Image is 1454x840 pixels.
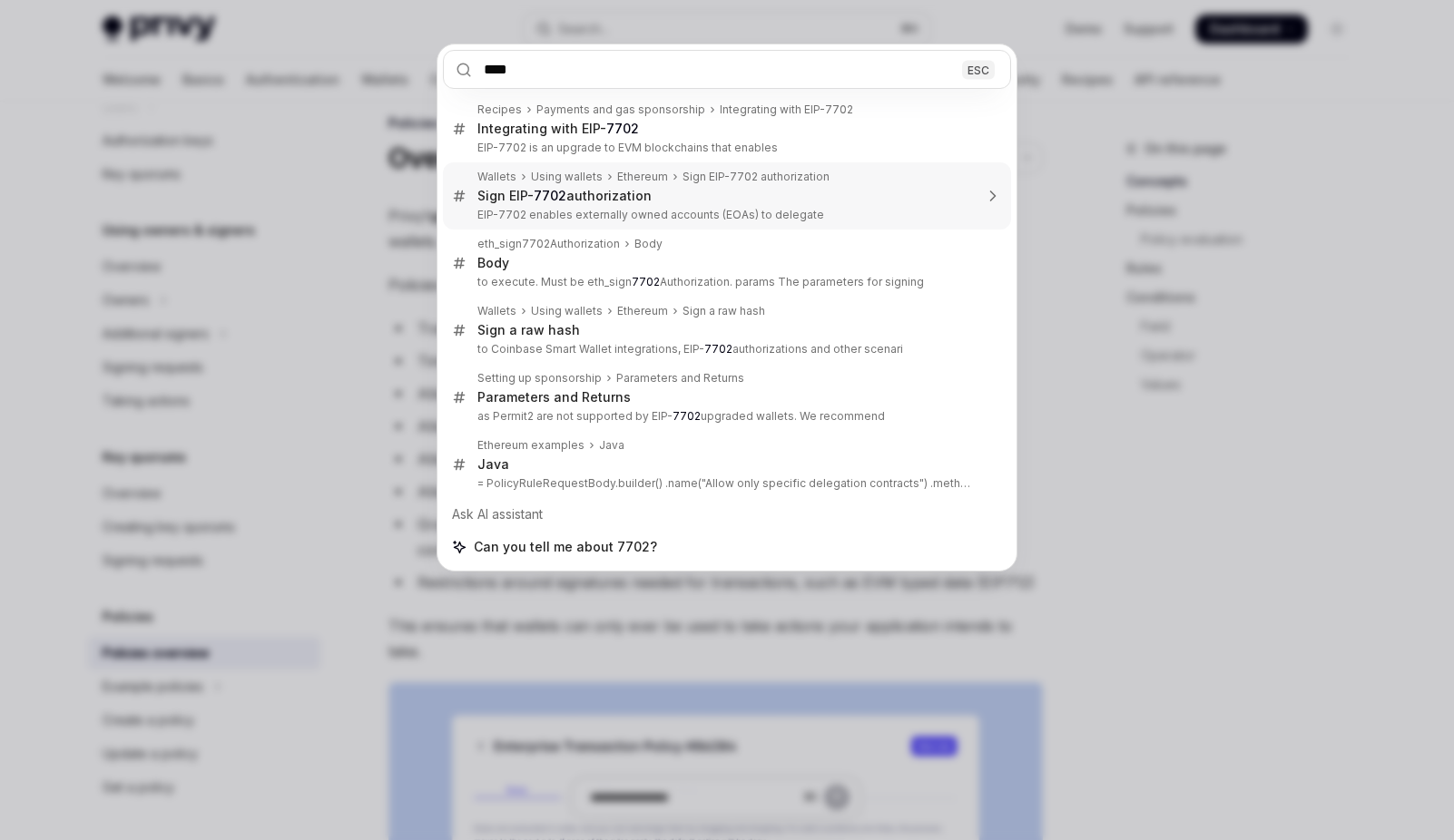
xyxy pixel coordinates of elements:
[531,170,603,184] div: Using wallets
[477,409,973,424] p: as Permit2 are not supported by EIP- upgraded wallets. We recommend
[599,438,624,453] div: Java
[443,498,1011,531] div: Ask AI assistant
[536,103,705,117] div: Payments and gas sponsorship
[962,60,995,79] div: ESC
[477,255,509,271] div: Body
[477,237,620,251] div: eth_sign7702Authorization
[477,170,516,184] div: Wallets
[720,103,853,117] div: Integrating with EIP-7702
[474,538,657,556] span: Can you tell me about 7702?
[477,389,631,405] div: Parameters and Returns
[477,275,973,289] p: to execute. Must be eth_sign Authorization. params The parameters for signing
[632,275,660,288] b: 7702
[534,188,566,203] b: 7702
[634,237,663,251] div: Body
[477,208,973,222] p: EIP-7702 enables externally owned accounts (EOAs) to delegate
[673,409,701,423] b: 7702
[683,304,765,318] div: Sign a raw hash
[606,121,639,136] b: 7702
[704,342,732,356] b: 7702
[477,103,522,117] div: Recipes
[477,188,652,204] div: Sign EIP- authorization
[477,342,973,357] p: to Coinbase Smart Wallet integrations, EIP- authorizations and other scenari
[477,322,580,338] div: Sign a raw hash
[617,304,668,318] div: Ethereum
[683,170,830,184] div: Sign EIP-7702 authorization
[477,121,639,137] div: Integrating with EIP-
[531,304,603,318] div: Using wallets
[477,438,585,453] div: Ethereum examples
[477,141,973,155] p: EIP-7702 is an upgrade to EVM blockchains that enables
[617,170,668,184] div: Ethereum
[477,456,509,473] div: Java
[477,371,602,386] div: Setting up sponsorship
[477,476,973,491] p: = PolicyRuleRequestBody.builder() .name("Allow only specific delegation contracts") .method(
[616,371,744,386] div: Parameters and Returns
[477,304,516,318] div: Wallets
